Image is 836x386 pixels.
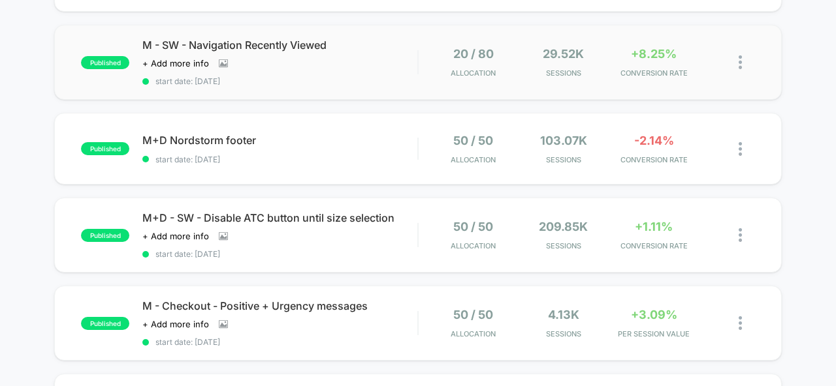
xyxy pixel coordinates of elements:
span: start date: [DATE] [142,155,417,164]
span: published [81,317,129,330]
span: PER SESSION VALUE [612,329,696,338]
span: 50 / 50 [453,220,493,233]
span: 4.13k [548,308,579,321]
span: Sessions [522,329,605,338]
span: start date: [DATE] [142,76,417,86]
span: Allocation [451,68,496,78]
span: -2.14% [634,134,674,147]
span: start date: [DATE] [142,337,417,347]
span: Allocation [451,241,496,250]
span: published [81,229,129,242]
span: 20 / 80 [453,47,494,61]
span: + Add more info [142,319,209,329]
span: M+D Nordstorm footer [142,134,417,147]
span: + Add more info [142,231,209,241]
img: close [739,316,742,330]
span: start date: [DATE] [142,249,417,259]
span: M+D - SW - Disable ATC button until size selection [142,211,417,224]
img: close [739,55,742,69]
span: +1.11% [635,220,673,233]
span: CONVERSION RATE [612,155,696,164]
img: close [739,228,742,242]
span: Sessions [522,241,605,250]
span: Allocation [451,329,496,338]
span: +8.25% [631,47,677,61]
span: CONVERSION RATE [612,241,696,250]
span: 29.52k [543,47,584,61]
span: 50 / 50 [453,134,493,147]
span: M - Checkout - Positive + Urgency messages [142,299,417,312]
span: Allocation [451,155,496,164]
span: CONVERSION RATE [612,68,696,78]
span: 209.85k [539,220,588,233]
span: +3.09% [631,308,677,321]
span: Sessions [522,155,605,164]
span: M - SW - Navigation Recently Viewed [142,38,417,52]
span: 50 / 50 [453,308,493,321]
span: published [81,56,129,69]
img: close [739,142,742,156]
span: 103.07k [540,134,587,147]
span: + Add more info [142,58,209,68]
span: published [81,142,129,155]
span: Sessions [522,68,605,78]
